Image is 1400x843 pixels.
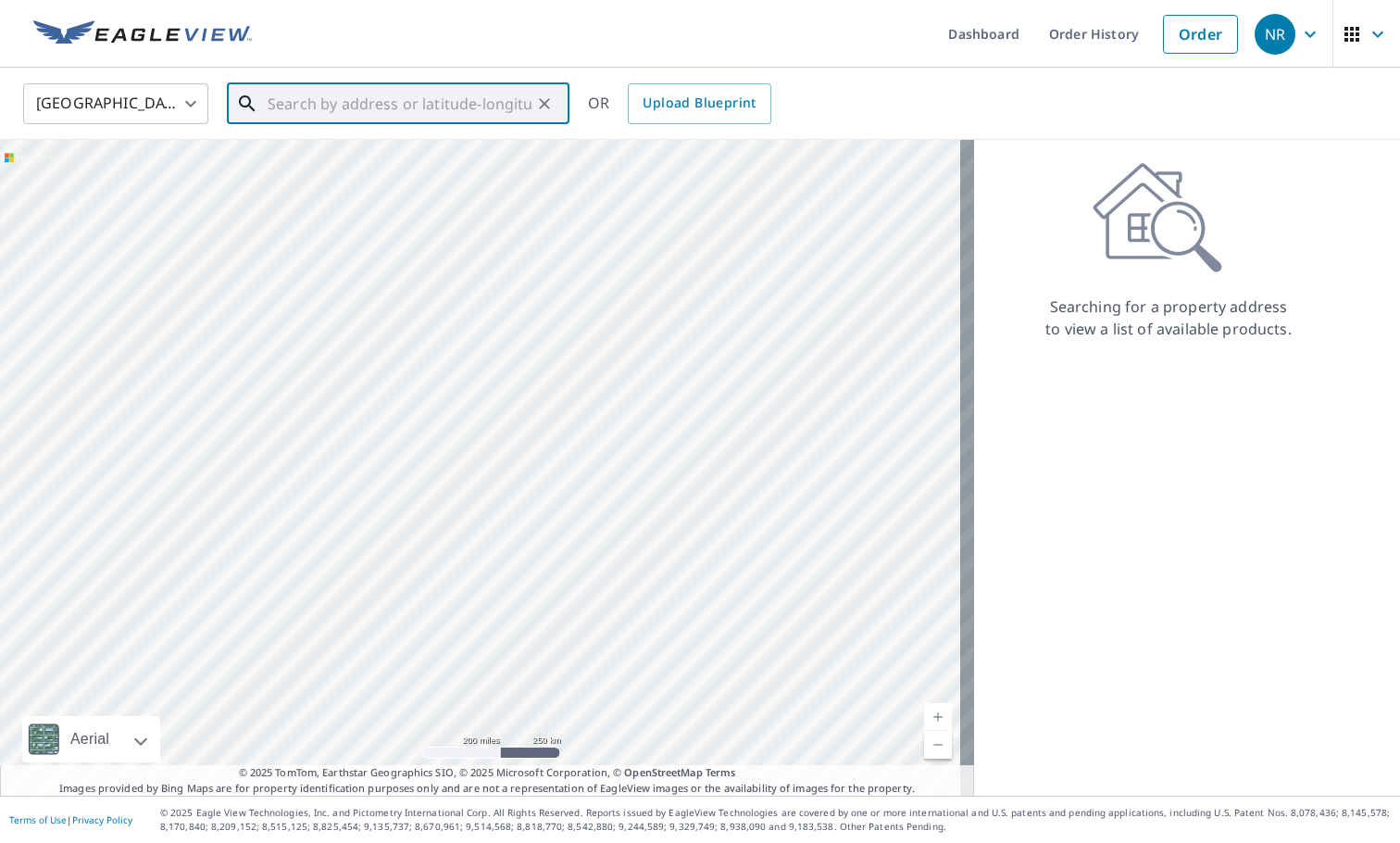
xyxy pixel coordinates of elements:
div: NR [1255,14,1295,55]
a: Terms of Use [9,813,67,826]
a: Privacy Policy [72,813,132,826]
p: © 2025 Eagle View Technologies, Inc. and Pictometry International Corp. All Rights Reserved. Repo... [160,806,1391,834]
div: [GEOGRAPHIC_DATA] [23,78,208,130]
a: Terms [706,765,736,779]
div: Aerial [65,716,115,762]
input: Search by address or latitude-longitude [268,78,531,130]
span: Upload Blueprint [643,92,756,115]
p: | [9,814,132,825]
a: Current Level 5, Zoom In [924,703,952,731]
a: Upload Blueprint [628,83,770,124]
div: OR [588,83,771,124]
a: Order [1163,15,1238,54]
img: EV Logo [33,20,252,48]
button: Clear [531,91,557,117]
span: © 2025 TomTom, Earthstar Geographics SIO, © 2025 Microsoft Corporation, © [239,765,736,781]
div: Aerial [22,716,160,762]
a: Current Level 5, Zoom Out [924,731,952,759]
a: OpenStreetMap [624,765,702,779]
p: Searching for a property address to view a list of available products. [1044,296,1293,340]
